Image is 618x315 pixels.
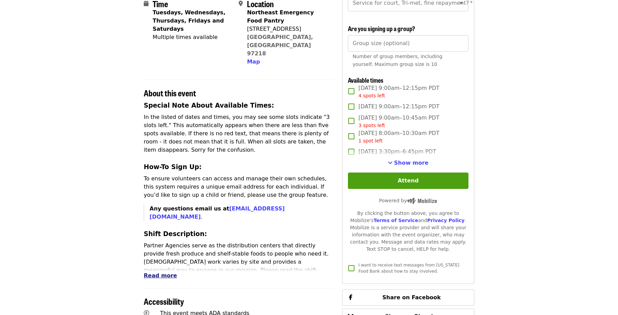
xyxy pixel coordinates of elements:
[379,198,437,203] span: Powered by
[394,160,429,166] span: Show more
[348,76,383,84] span: Available times
[144,163,202,170] strong: How-To Sign Up:
[153,9,225,32] strong: Tuesdays, Wednesdays, Thursdays, Fridays and Saturdays
[144,175,334,199] p: To ensure volunteers can access and manage their own schedules, this system requires a unique ema...
[348,24,415,33] span: Are you signing up a group?
[144,242,334,291] p: Partner Agencies serve as the distribution centers that directly provide fresh produce and shelf-...
[247,58,260,66] button: Map
[348,35,468,52] input: [object Object]
[382,294,441,301] span: Share on Facebook
[144,230,207,237] strong: Shift Description:
[144,0,149,7] i: calendar icon
[348,173,468,189] button: Attend
[359,93,385,98] span: 4 spots left
[348,210,468,253] div: By clicking the button above, you agree to Mobilize's and . Mobilize is a service provider and wi...
[144,272,177,279] span: Read more
[374,218,418,223] a: Terms of Service
[359,123,385,128] span: 3 spots left
[388,159,429,167] button: See more timeslots
[359,138,383,143] span: 1 spot left
[353,54,443,67] span: Number of group members, including yourself. Maximum group size is 10
[247,34,313,57] a: [GEOGRAPHIC_DATA], [GEOGRAPHIC_DATA] 97218
[359,148,436,156] span: [DATE] 3:30pm–6:45pm PDT
[359,84,439,99] span: [DATE] 9:00am–12:15pm PDT
[153,33,233,41] div: Multiple times available
[144,272,177,280] button: Read more
[427,218,465,223] a: Privacy Policy
[359,129,439,145] span: [DATE] 8:00am–10:30am PDT
[359,102,439,111] span: [DATE] 9:00am–12:15pm PDT
[247,25,328,33] div: [STREET_ADDRESS]
[407,198,437,204] img: Powered by Mobilize
[359,263,459,274] span: I want to receive text messages from [US_STATE] Food Bank about how to stay involved.
[144,102,274,109] strong: Special Note About Available Times:
[359,114,439,129] span: [DATE] 9:00am–10:45am PDT
[247,58,260,65] span: Map
[144,87,196,99] span: About this event
[239,0,243,7] i: map-marker-alt icon
[144,113,334,154] p: In the listed of dates and times, you may see some slots indicate "3 slots left." This automatica...
[342,289,474,306] button: Share on Facebook
[144,295,184,307] span: Accessibility
[150,205,285,220] strong: Any questions email us at
[247,9,314,24] strong: Northeast Emergency Food Pantry
[150,205,334,221] p: .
